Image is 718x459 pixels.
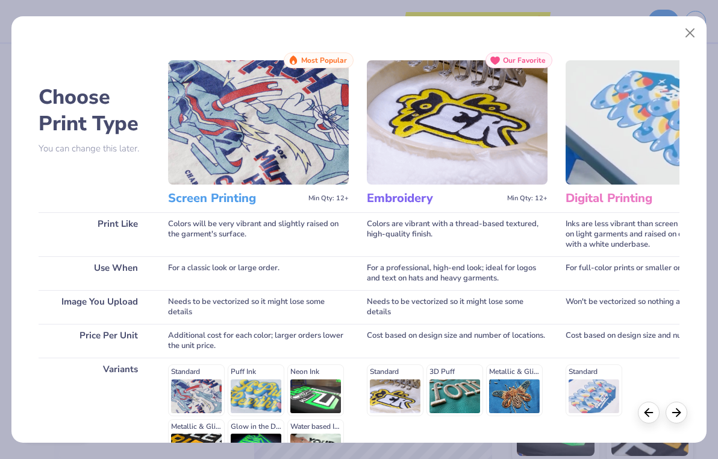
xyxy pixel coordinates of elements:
[168,256,349,290] div: For a classic look or large order.
[39,256,150,290] div: Use When
[367,60,548,185] img: Embroidery
[168,60,349,185] img: Screen Printing
[39,324,150,358] div: Price Per Unit
[367,191,502,206] h3: Embroidery
[39,144,150,154] p: You can change this later.
[39,290,150,324] div: Image You Upload
[367,212,548,256] div: Colors are vibrant with a thread-based textured, high-quality finish.
[301,56,347,65] span: Most Popular
[367,256,548,290] div: For a professional, high-end look; ideal for logos and text on hats and heavy garments.
[308,194,349,203] span: Min Qty: 12+
[168,212,349,256] div: Colors will be very vibrant and slightly raised on the garment's surface.
[168,290,349,324] div: Needs to be vectorized so it might lose some details
[168,324,349,358] div: Additional cost for each color; larger orders lower the unit price.
[367,290,548,324] div: Needs to be vectorized so it might lose some details
[566,191,701,206] h3: Digital Printing
[168,191,304,206] h3: Screen Printing
[367,324,548,358] div: Cost based on design size and number of locations.
[507,194,548,203] span: Min Qty: 12+
[503,56,546,65] span: Our Favorite
[39,212,150,256] div: Print Like
[679,22,702,45] button: Close
[39,84,150,137] h2: Choose Print Type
